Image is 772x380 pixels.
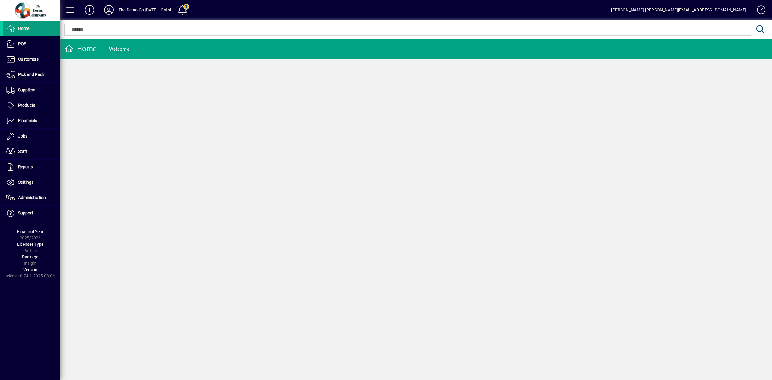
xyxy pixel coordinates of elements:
[18,118,37,123] span: Financials
[3,113,60,128] a: Financials
[18,87,35,92] span: Suppliers
[611,5,746,15] div: [PERSON_NAME] [PERSON_NAME][EMAIL_ADDRESS][DOMAIN_NAME]
[18,103,35,108] span: Products
[119,5,173,15] div: The Demo Co [DATE] - Ontoit
[22,255,38,259] span: Package
[3,144,60,159] a: Staff
[80,5,99,15] button: Add
[65,44,97,54] div: Home
[18,180,33,185] span: Settings
[109,44,129,54] div: Welcome
[3,52,60,67] a: Customers
[3,129,60,144] a: Jobs
[17,242,43,247] span: Licensee Type
[23,267,37,272] span: Version
[18,57,39,62] span: Customers
[3,67,60,82] a: Pick and Pack
[99,5,119,15] button: Profile
[3,160,60,175] a: Reports
[18,195,46,200] span: Administration
[3,190,60,205] a: Administration
[752,1,764,21] a: Knowledge Base
[17,229,43,234] span: Financial Year
[3,175,60,190] a: Settings
[18,26,29,31] span: Home
[3,83,60,98] a: Suppliers
[18,41,26,46] span: POS
[3,98,60,113] a: Products
[3,36,60,52] a: POS
[18,72,44,77] span: Pick and Pack
[18,164,33,169] span: Reports
[18,149,27,154] span: Staff
[18,211,33,215] span: Support
[3,206,60,221] a: Support
[18,134,27,138] span: Jobs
